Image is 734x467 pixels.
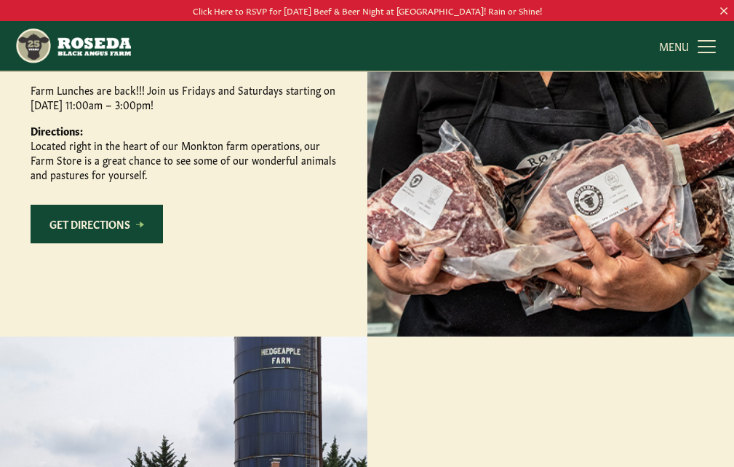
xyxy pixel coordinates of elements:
[659,39,689,53] span: MENU
[31,123,336,181] p: Located right in the heart of our Monkton farm operations, our Farm Store is a great chance to se...
[31,123,83,138] strong: Directions:
[15,21,719,71] nav: Main Navigation
[36,3,697,18] p: Click Here to RSVP for [DATE] Beef & Beer Night at [GEOGRAPHIC_DATA]! Rain or Shine!
[31,205,163,243] a: Get Directions
[15,27,131,65] img: https://roseda.com/wp-content/uploads/2021/05/roseda-25-header.png
[31,82,336,111] p: Farm Lunches are back!!! Join us Fridays and Saturdays starting on [DATE] 11:00am – 3:00pm!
